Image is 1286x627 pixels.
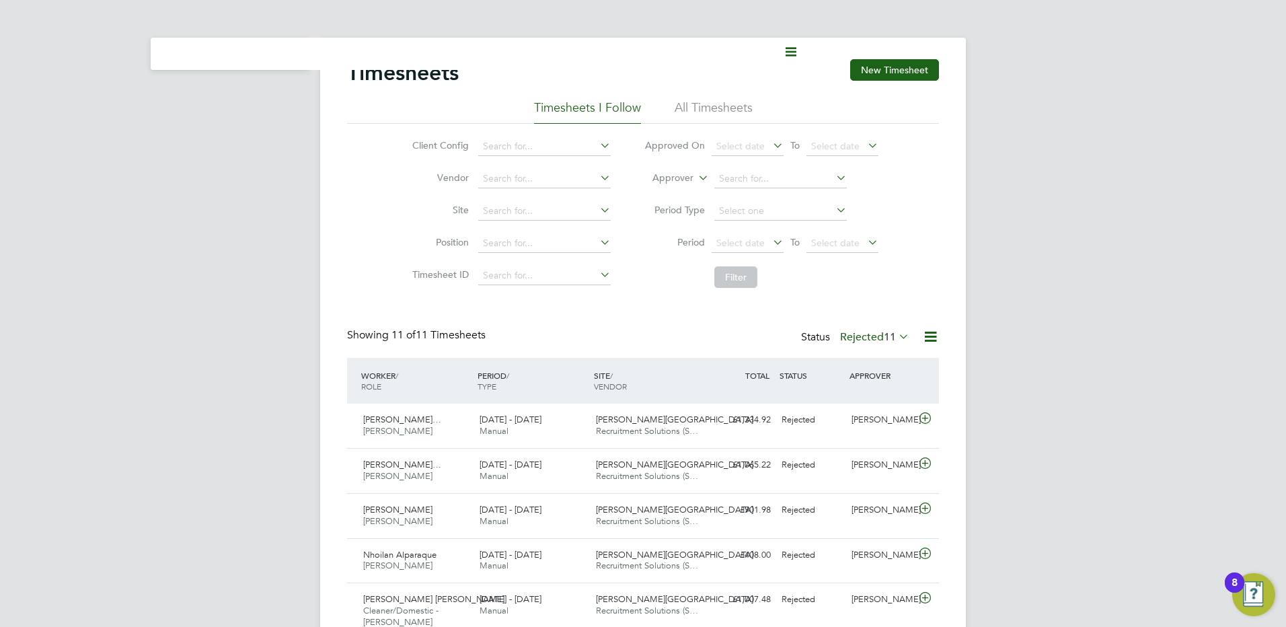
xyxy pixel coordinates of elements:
div: £408.00 [706,544,776,566]
span: [DATE] - [DATE] [480,593,541,605]
nav: Main navigation [151,38,309,70]
li: Timesheets I Follow [534,100,641,124]
span: [PERSON_NAME] [363,470,432,482]
div: STATUS [776,363,846,388]
span: / [395,370,398,381]
div: WORKER [358,363,474,398]
span: Select date [716,237,765,249]
span: To [786,137,804,154]
span: [DATE] - [DATE] [480,549,541,560]
button: Filter [714,266,757,288]
span: Select date [811,140,860,152]
button: Open Resource Center, 8 new notifications [1232,573,1275,616]
div: Status [801,328,912,347]
div: Rejected [776,589,846,611]
span: Manual [480,425,508,437]
label: Period Type [644,204,705,216]
div: Rejected [776,454,846,476]
label: Timesheet ID [408,268,469,281]
div: £1,334.92 [706,409,776,431]
span: [PERSON_NAME] [363,560,432,571]
span: [PERSON_NAME] [PERSON_NAME] [363,593,504,605]
span: Manual [480,515,508,527]
span: [PERSON_NAME]… [363,414,441,425]
span: / [506,370,509,381]
span: VENDOR [594,381,627,392]
span: [DATE] - [DATE] [480,459,541,470]
input: Search for... [478,266,611,285]
li: All Timesheets [675,100,753,124]
div: PERIOD [474,363,591,398]
div: 8 [1232,583,1238,600]
div: [PERSON_NAME] [846,589,916,611]
button: New Timesheet [850,59,939,81]
div: Showing [347,328,488,342]
div: Rejected [776,499,846,521]
span: Recruitment Solutions (S… [596,605,698,616]
span: [DATE] - [DATE] [480,504,541,515]
span: ROLE [361,381,381,392]
div: [PERSON_NAME] [846,544,916,566]
div: £901.98 [706,499,776,521]
span: To [786,233,804,251]
div: [PERSON_NAME] [846,454,916,476]
div: Rejected [776,544,846,566]
span: [PERSON_NAME][GEOGRAPHIC_DATA] [596,549,753,560]
input: Search for... [478,137,611,156]
div: SITE [591,363,707,398]
div: [PERSON_NAME] [846,499,916,521]
div: Rejected [776,409,846,431]
label: Client Config [408,139,469,151]
input: Search for... [478,234,611,253]
span: 11 [884,330,896,344]
label: Vendor [408,172,469,184]
span: [PERSON_NAME] [363,425,432,437]
span: 11 Timesheets [391,328,486,342]
label: Period [644,236,705,248]
span: Manual [480,605,508,616]
span: Manual [480,470,508,482]
div: £1,007.48 [706,589,776,611]
span: [PERSON_NAME][GEOGRAPHIC_DATA] [596,459,753,470]
span: Manual [480,560,508,571]
span: [PERSON_NAME][GEOGRAPHIC_DATA] [596,593,753,605]
div: [PERSON_NAME] [846,409,916,431]
span: [PERSON_NAME]… [363,459,441,470]
input: Select one [714,202,847,221]
span: Recruitment Solutions (S… [596,470,698,482]
label: Rejected [840,330,909,344]
span: Select date [716,140,765,152]
input: Search for... [714,170,847,188]
label: Site [408,204,469,216]
input: Search for... [478,202,611,221]
span: Recruitment Solutions (S… [596,515,698,527]
label: Position [408,236,469,248]
span: [PERSON_NAME][GEOGRAPHIC_DATA] [596,504,753,515]
label: Approver [633,172,693,185]
span: [PERSON_NAME][GEOGRAPHIC_DATA] [596,414,753,425]
div: £1,065.22 [706,454,776,476]
span: [PERSON_NAME] [363,515,432,527]
span: Recruitment Solutions (S… [596,425,698,437]
div: APPROVER [846,363,916,388]
h2: Timesheets [347,59,459,86]
span: [PERSON_NAME] [363,504,432,515]
span: Select date [811,237,860,249]
span: TOTAL [745,370,769,381]
span: TYPE [478,381,496,392]
input: Search for... [478,170,611,188]
label: Approved On [644,139,705,151]
span: / [610,370,613,381]
span: Nhoilan Alparaque [363,549,437,560]
span: [DATE] - [DATE] [480,414,541,425]
span: 11 of [391,328,416,342]
span: Recruitment Solutions (S… [596,560,698,571]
